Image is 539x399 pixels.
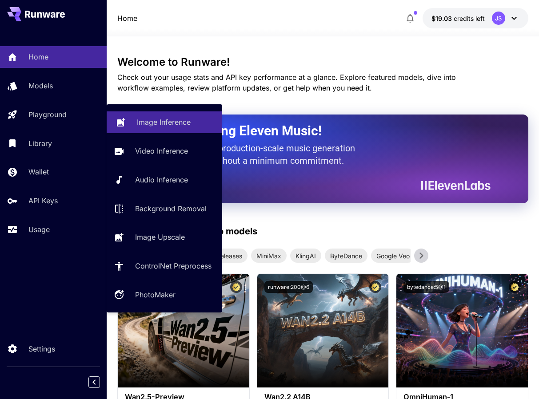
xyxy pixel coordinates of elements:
[423,8,528,28] button: $19.02842
[257,274,388,387] img: alt
[107,140,222,162] a: Video Inference
[290,251,321,261] span: KlingAI
[135,203,207,214] p: Background Removal
[28,109,67,120] p: Playground
[95,374,107,390] div: Collapse sidebar
[140,122,483,139] h2: Now Supporting Eleven Music!
[117,13,137,24] p: Home
[28,224,50,235] p: Usage
[135,261,212,271] p: ControlNet Preprocess
[107,255,222,277] a: ControlNet Preprocess
[135,174,188,185] p: Audio Inference
[198,251,248,261] span: New releases
[107,169,222,191] a: Audio Inference
[28,344,55,354] p: Settings
[28,195,58,206] p: API Keys
[88,376,100,388] button: Collapse sidebar
[492,12,505,25] div: JS
[431,15,454,22] span: $19.03
[135,146,188,156] p: Video Inference
[369,281,381,293] button: Certified Model – Vetted for best performance and includes a commercial license.
[396,274,527,387] img: alt
[230,281,242,293] button: Certified Model – Vetted for best performance and includes a commercial license.
[403,281,449,293] button: bytedance:5@1
[118,274,249,387] img: alt
[117,56,528,68] h3: Welcome to Runware!
[454,15,485,22] span: credits left
[28,80,53,91] p: Models
[251,251,287,261] span: MiniMax
[371,251,415,261] span: Google Veo
[28,138,52,149] p: Library
[28,166,49,177] p: Wallet
[107,198,222,219] a: Background Removal
[135,232,185,242] p: Image Upscale
[264,281,313,293] button: runware:200@6
[107,226,222,248] a: Image Upscale
[137,117,191,127] p: Image Inference
[107,284,222,306] a: PhotoMaker
[431,14,485,23] div: $19.02842
[107,111,222,133] a: Image Inference
[28,51,48,62] p: Home
[509,281,521,293] button: Certified Model – Vetted for best performance and includes a commercial license.
[117,73,456,92] span: Check out your usage stats and API key performance at a glance. Explore featured models, dive int...
[117,13,137,24] nav: breadcrumb
[325,251,367,261] span: ByteDance
[140,142,362,167] p: The only way to get production-scale music generation from Eleven Labs without a minimum commitment.
[135,289,176,300] p: PhotoMaker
